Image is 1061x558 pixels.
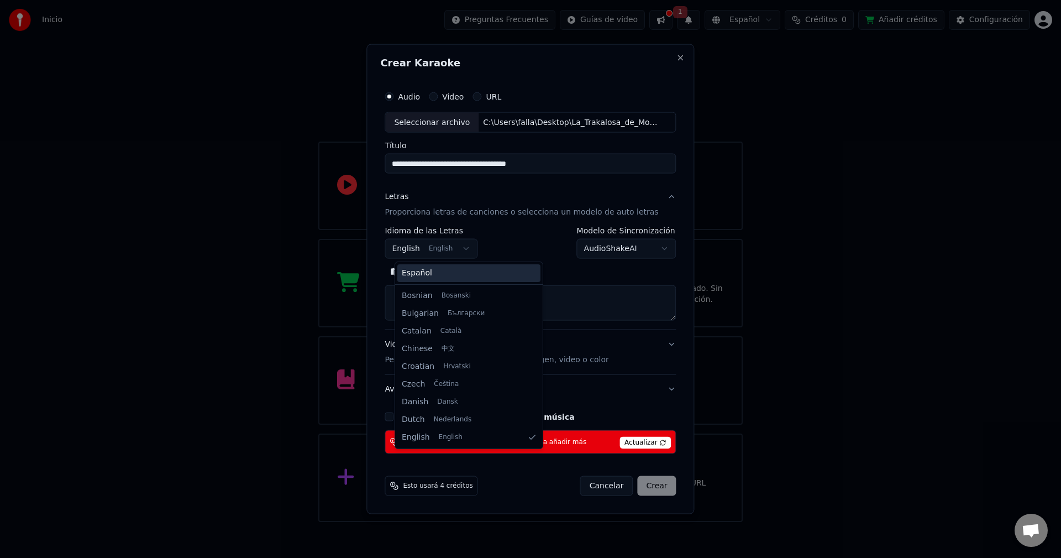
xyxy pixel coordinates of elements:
span: Català [440,327,461,336]
span: Bosnian [402,290,433,301]
span: Dutch [402,414,425,425]
span: Български [448,309,485,318]
span: Chinese [402,343,433,354]
span: Czech [402,379,425,390]
span: Bosanski [442,291,471,300]
span: Croatian [402,361,434,372]
span: Nederlands [434,415,471,424]
span: Hrvatski [443,362,471,371]
span: Español [402,268,432,279]
span: English [439,433,463,442]
span: Danish [402,397,428,408]
span: English [402,432,430,443]
span: Bulgarian [402,308,439,319]
span: 中文 [442,345,455,353]
span: Dansk [437,398,458,406]
span: Čeština [434,380,459,389]
span: Catalan [402,326,432,337]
